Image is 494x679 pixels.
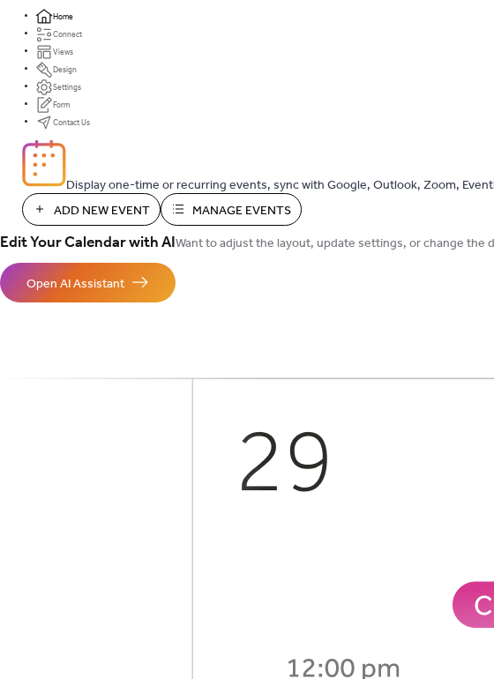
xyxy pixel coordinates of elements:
[54,201,150,220] span: Add New Event
[35,116,90,125] a: Contact Us
[35,11,73,19] a: Home
[35,81,81,90] a: Settings
[35,99,70,108] a: Form
[161,193,302,226] button: Manage Events
[22,139,66,187] img: logo_icon.svg
[35,28,82,37] a: Connect
[53,9,73,24] span: Home
[53,115,90,130] span: Contact Us
[53,26,82,41] span: Connect
[53,79,81,94] span: Settings
[26,274,124,293] span: Open AI Assistant
[35,63,77,72] a: Design
[192,201,291,220] span: Manage Events
[53,62,77,77] span: Design
[22,193,161,226] button: Add New Event
[35,46,73,55] a: Views
[53,97,70,112] span: Form
[53,44,73,59] span: Views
